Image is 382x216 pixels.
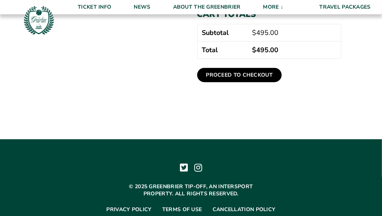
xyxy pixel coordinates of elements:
h2: Cart totals [197,9,341,19]
a: Privacy Policy [106,206,151,213]
p: © 2025 Greenbrier Tip-off, an Intersport property. All rights reserved. [116,183,266,197]
bdi: 495.00 [252,45,278,54]
th: Total [198,41,248,59]
a: Proceed to checkout [197,68,282,82]
span: $ [252,45,256,54]
a: Cancellation Policy [213,206,276,213]
span: $ [252,28,256,37]
bdi: 495.00 [252,28,278,37]
th: Subtotal [198,24,248,41]
a: Terms of Use [162,206,202,213]
img: Greenbrier Tip-Off [23,4,55,36]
